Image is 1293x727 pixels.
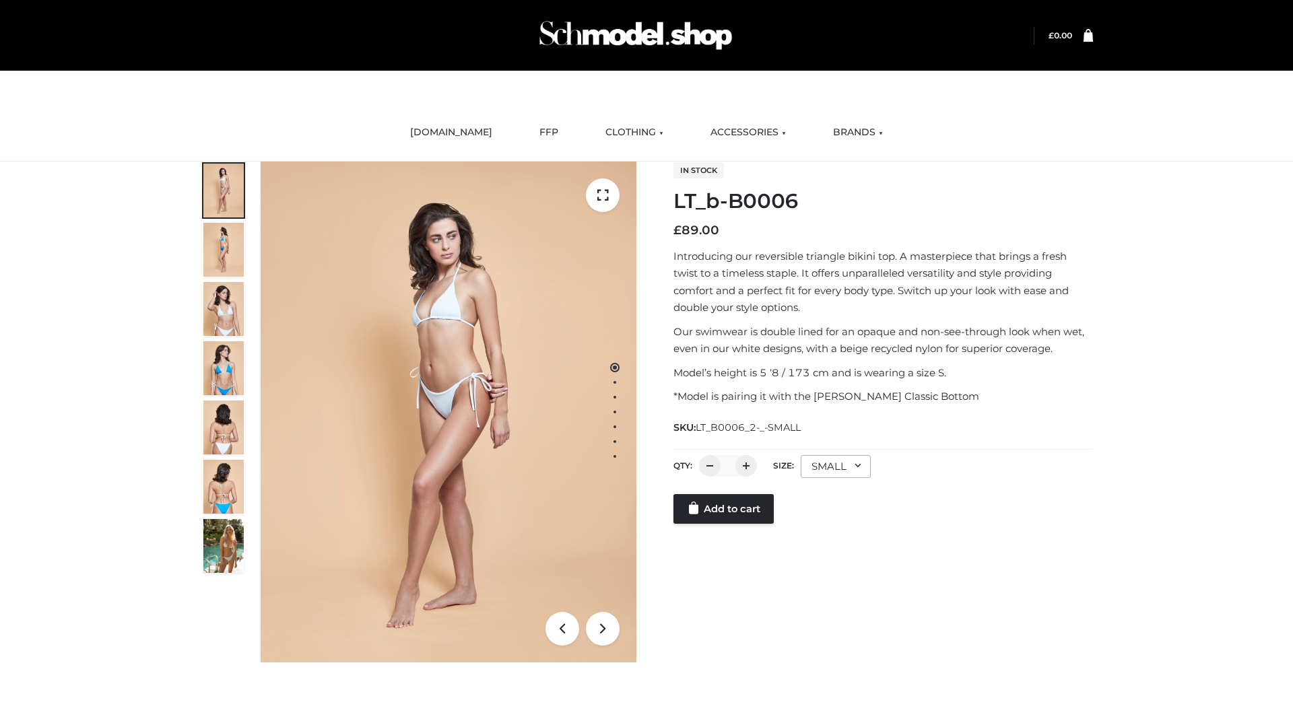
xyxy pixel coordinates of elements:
bdi: 89.00 [673,223,719,238]
p: Our swimwear is double lined for an opaque and non-see-through look when wet, even in our white d... [673,323,1093,357]
img: ArielClassicBikiniTop_CloudNine_AzureSky_OW114ECO_7-scaled.jpg [203,401,244,454]
a: ACCESSORIES [700,118,796,147]
img: ArielClassicBikiniTop_CloudNine_AzureSky_OW114ECO_2-scaled.jpg [203,223,244,277]
img: ArielClassicBikiniTop_CloudNine_AzureSky_OW114ECO_1-scaled.jpg [203,164,244,217]
a: BRANDS [823,118,893,147]
span: LT_B0006_2-_-SMALL [696,421,801,434]
img: ArielClassicBikiniTop_CloudNine_AzureSky_OW114ECO_4-scaled.jpg [203,341,244,395]
p: *Model is pairing it with the [PERSON_NAME] Classic Bottom [673,388,1093,405]
a: £0.00 [1049,30,1072,40]
span: £ [1049,30,1054,40]
a: [DOMAIN_NAME] [400,118,502,147]
a: FFP [529,118,568,147]
h1: LT_b-B0006 [673,189,1093,213]
a: Add to cart [673,494,774,524]
bdi: 0.00 [1049,30,1072,40]
p: Model’s height is 5 ‘8 / 173 cm and is wearing a size S. [673,364,1093,382]
label: QTY: [673,460,692,471]
label: Size: [773,460,794,471]
a: CLOTHING [595,118,673,147]
span: In stock [673,162,724,178]
img: ArielClassicBikiniTop_CloudNine_AzureSky_OW114ECO_1 [261,162,636,662]
div: SMALL [801,455,871,478]
img: Schmodel Admin 964 [535,9,737,62]
img: Arieltop_CloudNine_AzureSky2.jpg [203,519,244,573]
span: SKU: [673,419,802,436]
span: £ [673,223,682,238]
img: ArielClassicBikiniTop_CloudNine_AzureSky_OW114ECO_3-scaled.jpg [203,282,244,336]
img: ArielClassicBikiniTop_CloudNine_AzureSky_OW114ECO_8-scaled.jpg [203,460,244,514]
p: Introducing our reversible triangle bikini top. A masterpiece that brings a fresh twist to a time... [673,248,1093,316]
